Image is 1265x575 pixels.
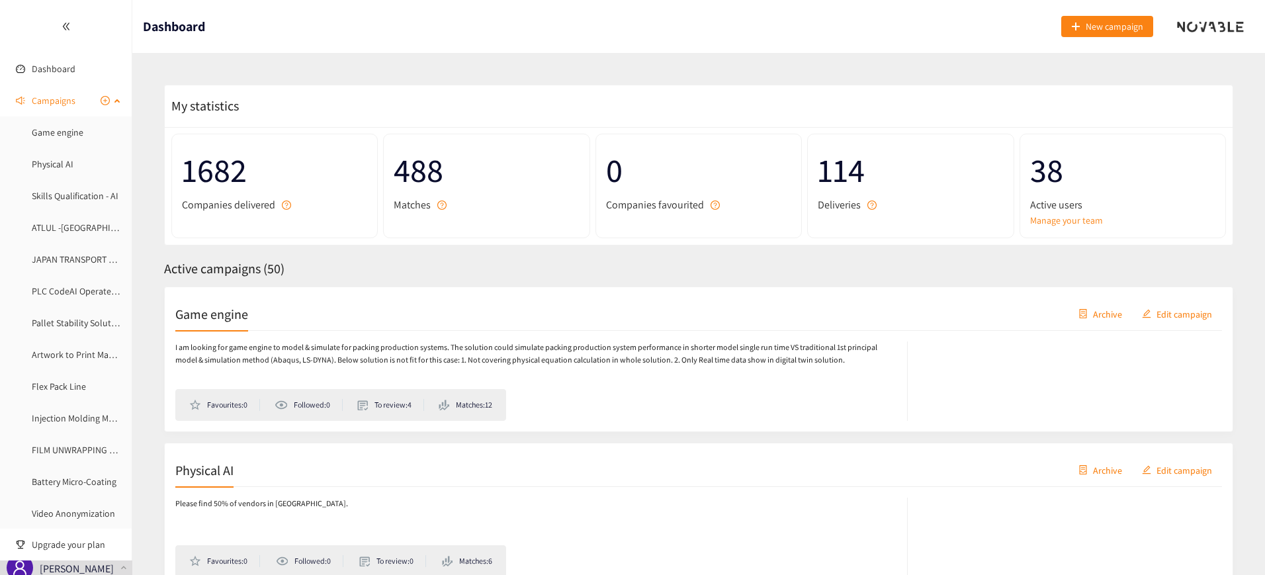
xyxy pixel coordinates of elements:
button: editEdit campaign [1132,459,1222,480]
span: Archive [1093,306,1122,321]
a: Video Anonymization [32,508,115,519]
button: plusNew campaign [1061,16,1153,37]
span: 38 [1030,144,1215,197]
span: Active users [1030,197,1082,213]
span: question-circle [282,200,291,210]
span: My statistics [165,97,239,114]
span: question-circle [711,200,720,210]
span: edit [1142,465,1151,476]
a: PLC CodeAI Operate Maintenance [32,285,163,297]
button: editEdit campaign [1132,303,1222,324]
span: Companies favourited [606,197,704,213]
a: FILM UNWRAPPING AUTOMATION [32,444,161,456]
a: Physical AI [32,158,73,170]
a: Manage your team [1030,213,1215,228]
span: Archive [1093,463,1122,477]
a: Artwork to Print Management [32,349,149,361]
a: Pallet Stability Solutions [32,317,128,329]
span: Upgrade your plan [32,531,122,558]
a: JAPAN TRANSPORT AGGREGATION PLATFORM [32,253,209,265]
span: container [1078,465,1088,476]
span: 1682 [182,144,367,197]
span: Deliveries [818,197,861,213]
a: Game enginecontainerArchiveeditEdit campaignI am looking for game engine to model & simulate for ... [164,287,1233,432]
li: To review: 0 [359,555,426,567]
a: ATLUL -[GEOGRAPHIC_DATA] [32,222,143,234]
a: Injection Molding Model [32,412,126,424]
h2: Game engine [175,304,248,323]
span: trophy [16,540,25,549]
iframe: Chat Widget [1199,511,1265,575]
p: I am looking for game engine to model & simulate for packing production systems. The solution cou... [175,341,894,367]
span: Edit campaign [1156,306,1212,321]
p: Please find 50% of vendors in [GEOGRAPHIC_DATA]. [175,498,348,510]
a: Flex Pack Line [32,380,86,392]
span: edit [1142,309,1151,320]
span: question-circle [437,200,447,210]
a: Game engine [32,126,83,138]
a: Dashboard [32,63,75,75]
li: Followed: 0 [276,555,343,567]
li: Matches: 12 [439,399,492,411]
span: Active campaigns ( 50 ) [164,260,284,277]
span: Companies delivered [182,197,275,213]
li: Followed: 0 [275,399,342,411]
span: question-circle [867,200,877,210]
span: sound [16,96,25,105]
a: Battery Micro-Coating [32,476,116,488]
span: 0 [606,144,791,197]
button: containerArchive [1069,459,1132,480]
span: container [1078,309,1088,320]
span: New campaign [1086,19,1143,34]
span: plus-circle [101,96,110,105]
button: containerArchive [1069,303,1132,324]
span: double-left [62,22,71,31]
span: 114 [818,144,1003,197]
li: Favourites: 0 [189,399,260,411]
span: Edit campaign [1156,463,1212,477]
li: Favourites: 0 [189,555,260,567]
li: To review: 4 [357,399,424,411]
span: plus [1071,22,1080,32]
span: 488 [394,144,579,197]
li: Matches: 6 [442,555,492,567]
span: Matches [394,197,431,213]
a: Skills Qualification - AI [32,190,118,202]
span: Campaigns [32,87,75,114]
h2: Physical AI [175,461,234,479]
